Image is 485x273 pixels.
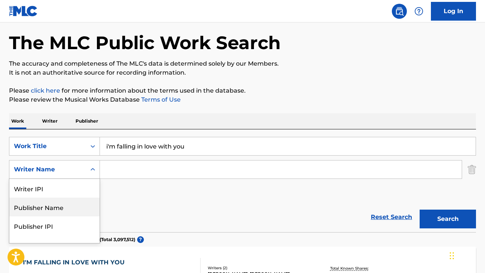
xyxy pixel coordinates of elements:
[9,235,100,254] div: MLC Publisher Number
[9,113,26,129] p: Work
[9,68,476,77] p: It is not an authoritative source for recording information.
[40,113,60,129] p: Writer
[9,95,476,104] p: Please review the Musical Works Database
[330,265,370,271] p: Total Known Shares:
[411,4,426,19] div: Help
[450,244,454,267] div: Drag
[395,7,404,16] img: search
[23,258,128,267] div: I'M FALLING IN LOVE WITH YOU
[367,209,416,225] a: Reset Search
[9,31,281,54] h1: The MLC Public Work Search
[392,4,407,19] a: Public Search
[14,142,82,151] div: Work Title
[447,237,485,273] iframe: Chat Widget
[9,137,476,232] form: Search Form
[9,198,100,216] div: Publisher Name
[31,87,60,94] a: click here
[208,265,311,271] div: Writers ( 2 )
[9,59,476,68] p: The accuracy and completeness of The MLC's data is determined solely by our Members.
[468,160,476,179] img: Delete Criterion
[73,113,100,129] p: Publisher
[9,179,100,198] div: Writer IPI
[140,96,181,103] a: Terms of Use
[14,165,82,174] div: Writer Name
[9,86,476,95] p: Please for more information about the terms used in the database.
[9,6,38,16] img: MLC Logo
[137,236,144,243] span: ?
[420,210,476,228] button: Search
[431,2,476,21] a: Log In
[9,216,100,235] div: Publisher IPI
[414,7,423,16] img: help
